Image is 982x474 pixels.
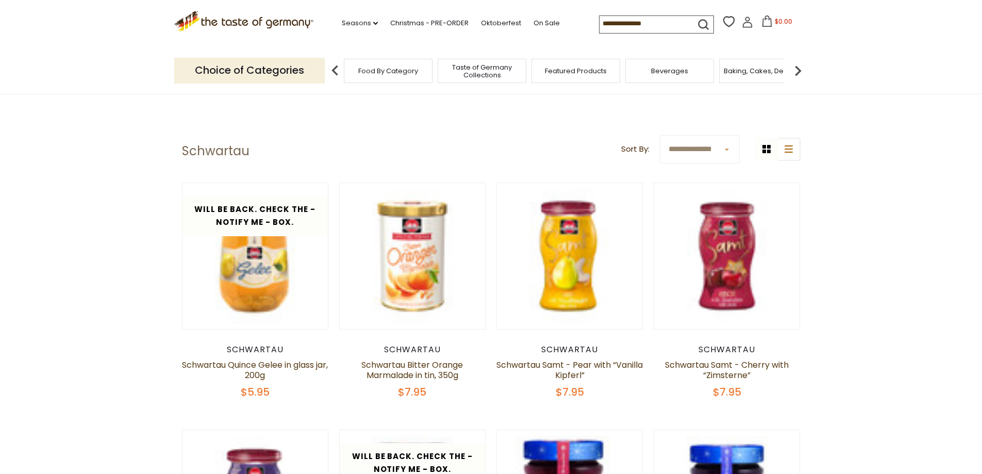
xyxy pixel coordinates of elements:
p: Choice of Categories [174,58,325,83]
a: Schwartau Quince Gelee in glass jar, 200g [182,359,328,381]
span: $7.95 [556,385,584,399]
span: $0.00 [775,17,792,26]
a: On Sale [534,18,560,29]
span: $5.95 [241,385,270,399]
img: Schwartau Samt - Pear with “Vanilla Kipferl” [497,183,643,329]
img: Schwartau Quince Gelee [182,183,328,329]
span: $7.95 [398,385,426,399]
a: Schwartau Samt - Cherry with “Zimsterne” [665,359,789,381]
span: $7.95 [713,385,741,399]
a: Food By Category [358,67,418,75]
a: Schwartau Bitter Orange Marmalade in tin, 350g [361,359,463,381]
a: Oktoberfest [481,18,521,29]
img: next arrow [788,60,808,81]
button: $0.00 [755,15,799,31]
a: Christmas - PRE-ORDER [390,18,469,29]
a: Schwartau Samt - Pear with “Vanilla Kipferl” [496,359,643,381]
img: Schwartau Samt Cherry [654,183,800,329]
div: Schwartau [496,345,643,355]
img: Schwartau Bitter Orange Marmalade [340,183,486,329]
a: Seasons [342,18,378,29]
label: Sort By: [621,143,650,156]
a: Beverages [651,67,688,75]
h1: Schwartau [182,143,249,159]
a: Featured Products [545,67,607,75]
img: previous arrow [325,60,345,81]
a: Baking, Cakes, Desserts [724,67,804,75]
div: Schwartau [182,345,329,355]
div: Schwartau [339,345,486,355]
a: Taste of Germany Collections [441,63,523,79]
div: Schwartau [654,345,801,355]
